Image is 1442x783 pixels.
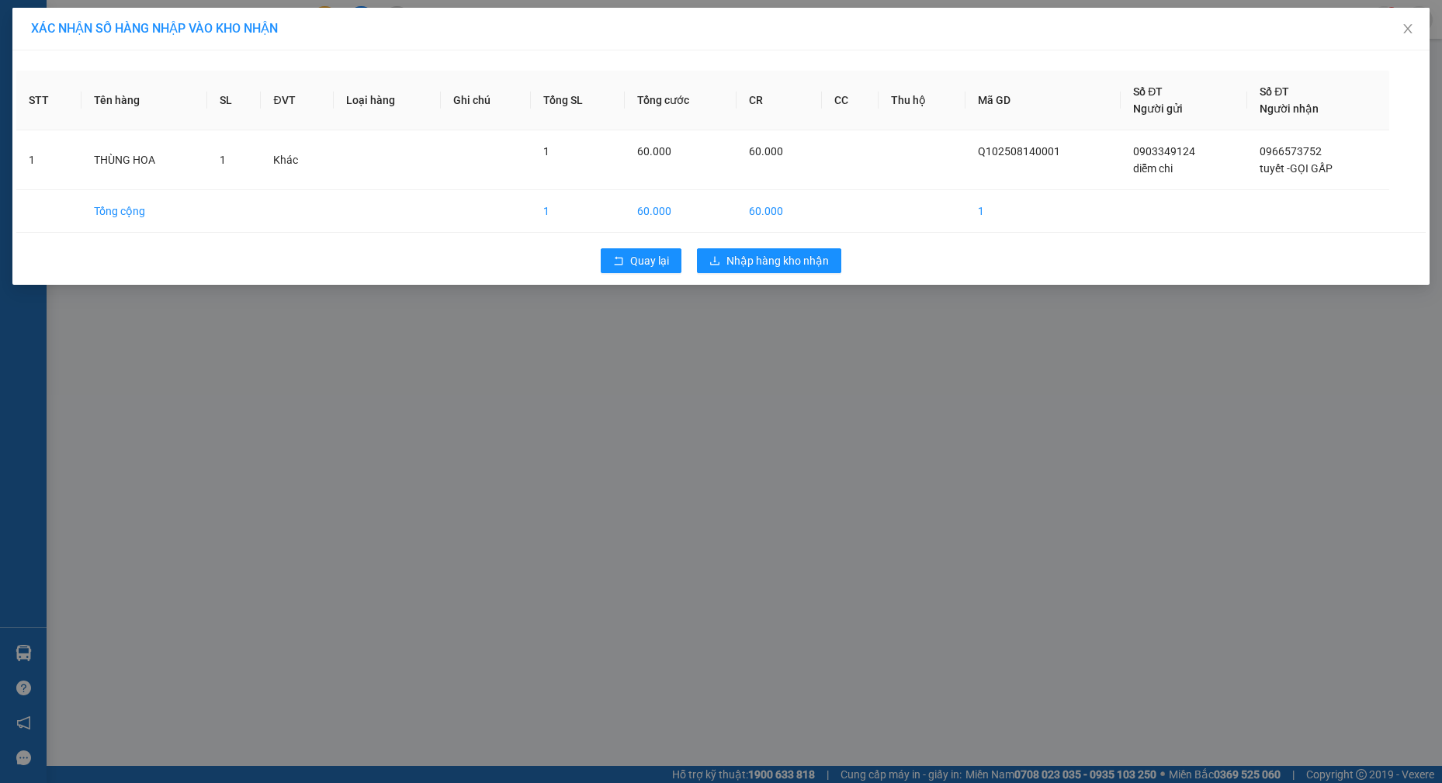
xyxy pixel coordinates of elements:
[220,154,226,166] span: 1
[1260,102,1319,115] span: Người nhận
[16,71,81,130] th: STT
[1260,85,1289,98] span: Số ĐT
[531,71,625,130] th: Tổng SL
[822,71,879,130] th: CC
[630,252,669,269] span: Quay lại
[334,71,441,130] th: Loại hàng
[1133,102,1183,115] span: Người gửi
[31,21,278,36] span: XÁC NHẬN SỐ HÀNG NHẬP VÀO KHO NHẬN
[625,190,737,233] td: 60.000
[543,145,549,158] span: 1
[697,248,841,273] button: downloadNhập hàng kho nhận
[709,255,720,268] span: download
[16,130,81,190] td: 1
[749,145,783,158] span: 60.000
[1133,162,1173,175] span: diễm chi
[978,145,1060,158] span: Q102508140001
[879,71,965,130] th: Thu hộ
[1386,8,1430,51] button: Close
[81,71,206,130] th: Tên hàng
[726,252,829,269] span: Nhập hàng kho nhận
[261,71,333,130] th: ĐVT
[531,190,625,233] td: 1
[261,130,333,190] td: Khác
[1260,162,1333,175] span: tuyết -GỌI GẤP
[1402,23,1414,35] span: close
[1260,145,1322,158] span: 0966573752
[207,71,262,130] th: SL
[965,71,1121,130] th: Mã GD
[637,145,671,158] span: 60.000
[601,248,681,273] button: rollbackQuay lại
[625,71,737,130] th: Tổng cước
[1133,145,1195,158] span: 0903349124
[737,190,823,233] td: 60.000
[441,71,531,130] th: Ghi chú
[737,71,823,130] th: CR
[1133,85,1163,98] span: Số ĐT
[613,255,624,268] span: rollback
[81,130,206,190] td: THÙNG HOA
[965,190,1121,233] td: 1
[81,190,206,233] td: Tổng cộng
